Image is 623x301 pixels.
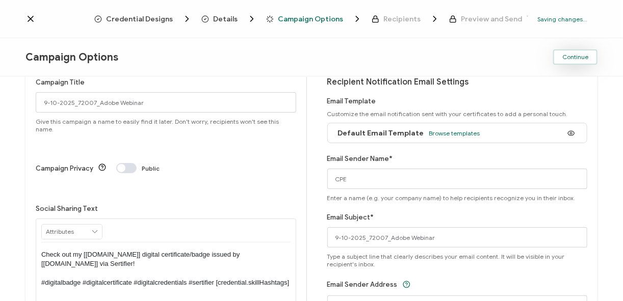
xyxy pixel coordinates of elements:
span: Details [201,14,257,24]
span: Give this campaign a name to easily find it later. Don't worry, recipients won't see this name. [36,118,296,133]
input: Attributes [42,225,102,239]
span: Recipient Notification Email Settings [327,77,469,87]
label: Email Template [327,97,376,105]
span: Default Email Template [338,129,424,138]
span: Recipients [383,15,421,23]
span: Credential Designs [106,15,173,23]
input: Name [327,169,588,189]
span: Enter a name (e.g. your company name) to help recipients recognize you in their inbox. [327,194,576,202]
span: Credential Designs [94,14,192,24]
input: Campaign Options [36,92,296,113]
span: Campaign Options [278,15,343,23]
iframe: Chat Widget [572,252,623,301]
span: Details [213,15,238,23]
label: Email Subject* [327,213,374,221]
label: Email Sender Address [327,281,398,288]
label: Campaign Privacy [36,165,93,172]
p: Saving changes... [537,15,587,23]
span: Recipients [372,14,440,24]
label: Email Sender Name* [327,155,393,162]
p: Check out my [[DOMAIN_NAME]] digital certificate/badge issued by [[DOMAIN_NAME]] via Sertifier! #... [41,250,291,288]
label: Campaign Title [36,78,85,86]
span: Browse templates [429,129,480,137]
input: Subject [327,227,588,248]
label: Social Sharing Text [36,205,98,212]
span: Type a subject line that clearly describes your email content. It will be visible in your recipie... [327,253,588,268]
span: Public [142,165,160,172]
span: Preview and Send [461,15,522,23]
span: Preview and Send [449,15,522,23]
div: Breadcrumb [94,14,522,24]
span: Campaign Options [25,51,118,64]
span: Customize the email notification sent with your certificates to add a personal touch. [327,110,568,118]
button: Continue [553,49,598,65]
span: Campaign Options [266,14,362,24]
span: Continue [562,54,588,60]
